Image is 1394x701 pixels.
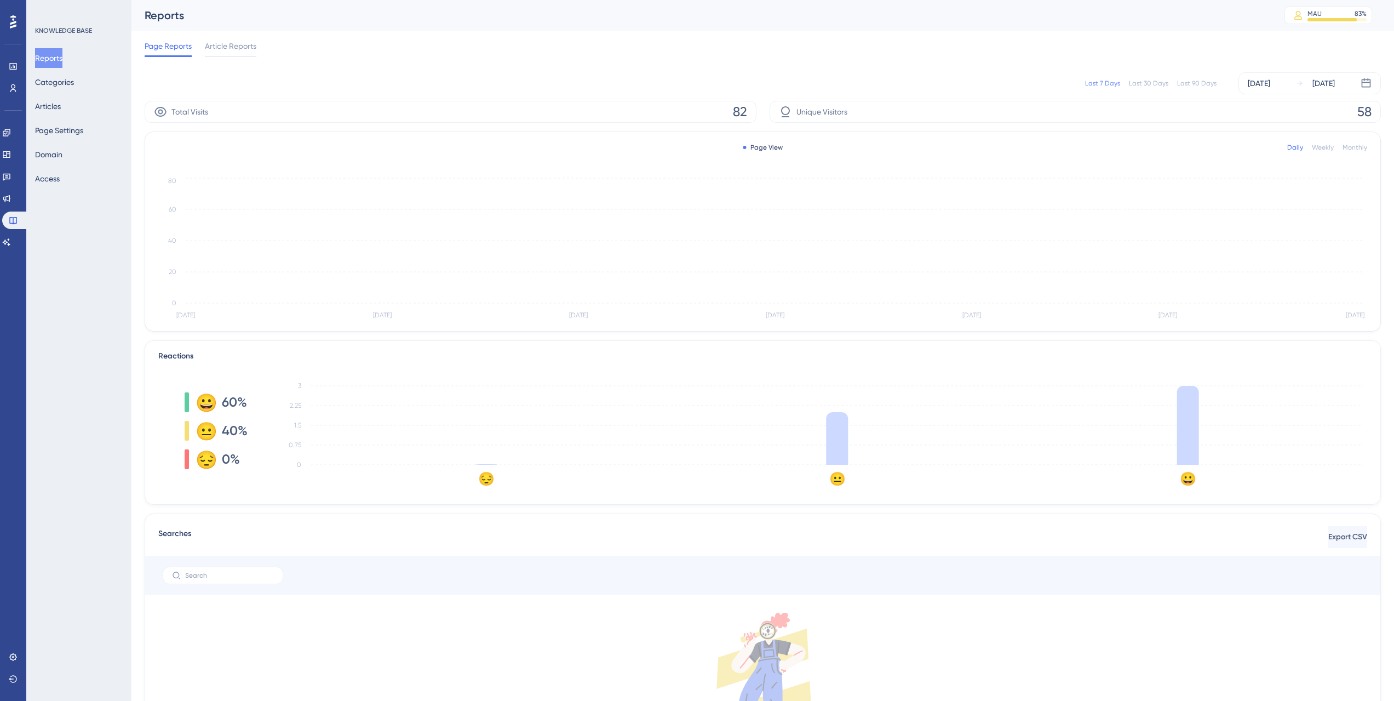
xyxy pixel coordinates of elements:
[169,206,176,213] tspan: 60
[743,143,783,152] div: Page View
[829,471,846,487] text: 😐
[1158,311,1177,319] tspan: [DATE]
[222,451,240,468] span: 0%
[478,471,495,487] text: 😔
[168,237,176,244] tspan: 40
[297,461,301,469] tspan: 0
[196,394,213,411] div: 😀
[290,402,301,409] tspan: 2.25
[1307,9,1322,18] div: MAU
[1355,9,1367,18] div: 83 %
[1180,471,1196,487] text: 😀
[185,572,274,579] input: Search
[1343,143,1367,152] div: Monthly
[289,441,301,449] tspan: 0.75
[168,177,176,185] tspan: 80
[1346,311,1364,319] tspan: [DATE]
[733,103,747,121] span: 82
[298,382,301,390] tspan: 3
[1357,103,1372,121] span: 58
[222,422,248,440] span: 40%
[35,121,83,140] button: Page Settings
[145,39,192,53] span: Page Reports
[1312,143,1334,152] div: Weekly
[158,527,191,547] span: Searches
[962,311,981,319] tspan: [DATE]
[1129,79,1168,88] div: Last 30 Days
[1287,143,1303,152] div: Daily
[35,96,61,116] button: Articles
[196,451,213,468] div: 😔
[35,72,74,92] button: Categories
[35,48,62,68] button: Reports
[35,169,60,189] button: Access
[169,268,176,276] tspan: 20
[1328,526,1367,548] button: Export CSV
[145,8,1257,23] div: Reports
[35,26,92,35] div: KNOWLEDGE BASE
[196,422,213,440] div: 😐
[171,105,208,118] span: Total Visits
[172,299,176,307] tspan: 0
[373,311,392,319] tspan: [DATE]
[1248,77,1270,90] div: [DATE]
[766,311,784,319] tspan: [DATE]
[1328,531,1367,544] span: Export CSV
[294,421,301,429] tspan: 1.5
[796,105,847,118] span: Unique Visitors
[1312,77,1335,90] div: [DATE]
[158,350,1367,363] div: Reactions
[35,145,62,164] button: Domain
[1177,79,1217,88] div: Last 90 Days
[1085,79,1120,88] div: Last 7 Days
[176,311,195,319] tspan: [DATE]
[205,39,256,53] span: Article Reports
[569,311,588,319] tspan: [DATE]
[222,394,247,411] span: 60%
